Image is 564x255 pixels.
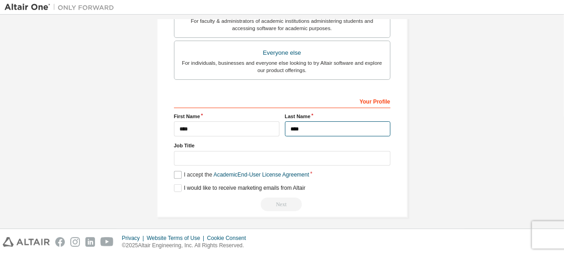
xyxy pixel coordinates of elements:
label: First Name [174,113,279,120]
div: Cookie Consent [207,234,251,242]
img: linkedin.svg [85,237,95,247]
label: I would like to receive marketing emails from Altair [174,184,306,192]
img: Altair One [5,3,119,12]
label: Job Title [174,142,390,149]
div: For individuals, businesses and everyone else looking to try Altair software and explore our prod... [180,59,385,74]
div: Your Profile [174,94,390,108]
a: Academic End-User License Agreement [214,172,309,178]
div: Website Terms of Use [147,234,207,242]
div: Everyone else [180,47,385,59]
img: youtube.svg [100,237,114,247]
img: altair_logo.svg [3,237,50,247]
label: Last Name [285,113,390,120]
div: Read and acccept EULA to continue [174,198,390,211]
img: facebook.svg [55,237,65,247]
label: I accept the [174,171,309,179]
img: instagram.svg [70,237,80,247]
p: © 2025 Altair Engineering, Inc. All Rights Reserved. [122,242,252,250]
div: Privacy [122,234,147,242]
div: For faculty & administrators of academic institutions administering students and accessing softwa... [180,17,385,32]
